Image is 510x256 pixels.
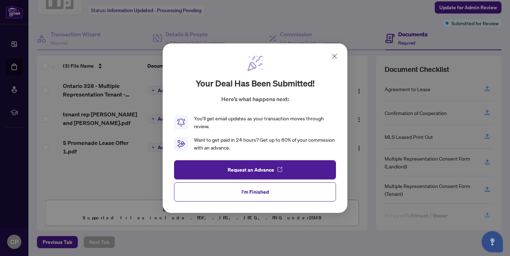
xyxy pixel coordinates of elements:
[174,160,336,179] button: Request an Advance
[194,136,336,152] div: Want to get paid in 24 hours? Get up to 80% of your commission with an advance.
[174,182,336,201] button: I'm Finished
[482,231,503,252] button: Open asap
[242,186,269,197] span: I'm Finished
[221,95,289,103] p: Here’s what happens next:
[196,78,315,89] h2: Your deal has been submitted!
[228,164,274,175] span: Request an Advance
[194,115,336,130] div: You’ll get email updates as your transaction moves through review.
